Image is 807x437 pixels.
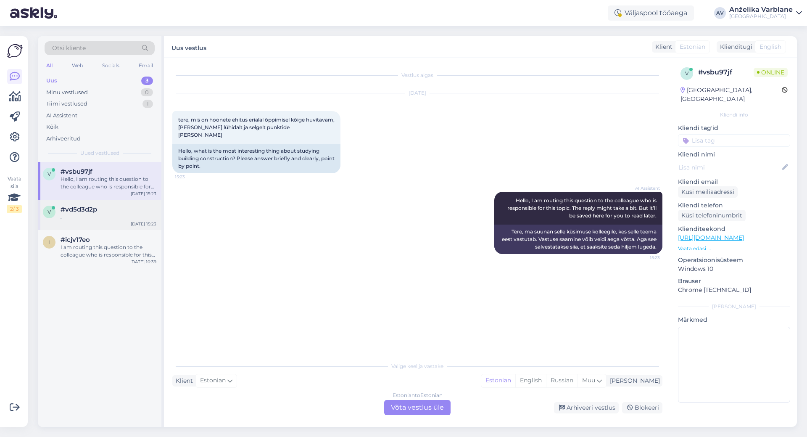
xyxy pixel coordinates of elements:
div: [GEOGRAPHIC_DATA], [GEOGRAPHIC_DATA] [680,86,782,103]
div: Email [137,60,155,71]
span: #vd5d3d2p [61,206,97,213]
div: [DATE] 15:23 [131,191,156,197]
span: v [685,70,688,77]
div: Web [70,60,85,71]
div: Küsi telefoninumbrit [678,210,746,221]
span: Estonian [200,376,226,385]
div: Võta vestlus üle [384,400,451,415]
div: Russian [546,374,578,387]
p: Operatsioonisüsteem [678,256,790,265]
span: v [47,209,51,215]
div: Valige keel ja vastake [172,363,662,370]
p: Vaata edasi ... [678,245,790,252]
span: Otsi kliente [52,44,86,53]
span: Estonian [680,42,705,51]
div: Klienditugi [717,42,752,51]
div: Uus [46,77,57,85]
span: AI Assistent [628,185,660,191]
input: Lisa tag [678,134,790,147]
div: Kliendi info [678,111,790,119]
p: Kliendi telefon [678,201,790,210]
img: Askly Logo [7,43,23,59]
div: Kõik [46,123,58,131]
div: Klient [172,376,193,385]
input: Lisa nimi [678,163,781,172]
div: Socials [100,60,121,71]
span: Muu [582,376,595,384]
div: Klient [652,42,672,51]
div: Hello, what is the most interesting thing about studying building construction? Please answer bri... [172,144,340,173]
div: Küsi meiliaadressi [678,186,738,198]
span: 15:23 [175,174,206,180]
div: Vestlus algas [172,72,662,79]
div: 0 [141,88,153,97]
span: English [760,42,781,51]
div: Väljaspool tööaega [608,5,694,21]
p: Chrome [TECHNICAL_ID] [678,286,790,294]
div: All [45,60,54,71]
div: . [61,213,156,221]
a: Anželika Varblane[GEOGRAPHIC_DATA] [729,6,802,20]
span: Online [754,68,788,77]
div: English [515,374,546,387]
div: [DATE] 15:23 [131,221,156,227]
div: Anželika Varblane [729,6,793,13]
div: [DATE] [172,89,662,97]
div: Blokeeri [622,402,662,413]
div: [PERSON_NAME] [678,303,790,310]
span: Uued vestlused [80,149,119,157]
span: #vsbu97jf [61,168,92,175]
div: Estonian to Estonian [393,392,443,399]
p: Klienditeekond [678,225,790,233]
div: [PERSON_NAME] [607,376,660,385]
div: 1 [142,100,153,108]
p: Kliendi email [678,177,790,186]
span: tere, mis on hoonete ehitus erialal õppimisel kõige huvitavam, [PERSON_NAME] lühidalt ja selgelt ... [178,117,336,138]
div: Hello, I am routing this question to the colleague who is responsible for this topic. The reply m... [61,175,156,191]
label: Uus vestlus [171,41,206,53]
div: AI Assistent [46,111,77,120]
div: Vaata siia [7,175,22,213]
p: Brauser [678,277,790,286]
div: Minu vestlused [46,88,88,97]
span: #icjv17eo [61,236,90,244]
div: Arhiveeritud [46,135,81,143]
p: Kliendi tag'id [678,124,790,132]
div: 2 / 3 [7,205,22,213]
div: AV [714,7,726,19]
div: Tere, ma suunan selle küsimuse kolleegile, kes selle teema eest vastutab. Vastuse saamine võib ve... [494,225,662,254]
a: [URL][DOMAIN_NAME] [678,234,744,241]
div: I am routing this question to the colleague who is responsible for this topic. The reply might ta... [61,244,156,259]
div: Arhiveeri vestlus [554,402,619,413]
span: i [48,239,50,245]
div: Estonian [481,374,515,387]
span: 15:23 [628,254,660,261]
div: 3 [141,77,153,85]
p: Windows 10 [678,265,790,273]
p: Kliendi nimi [678,150,790,159]
div: [GEOGRAPHIC_DATA] [729,13,793,20]
p: Märkmed [678,315,790,324]
div: # vsbu97jf [698,67,754,77]
span: v [47,171,51,177]
div: [DATE] 10:39 [130,259,156,265]
span: Hello, I am routing this question to the colleague who is responsible for this topic. The reply m... [507,197,658,219]
div: Tiimi vestlused [46,100,87,108]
